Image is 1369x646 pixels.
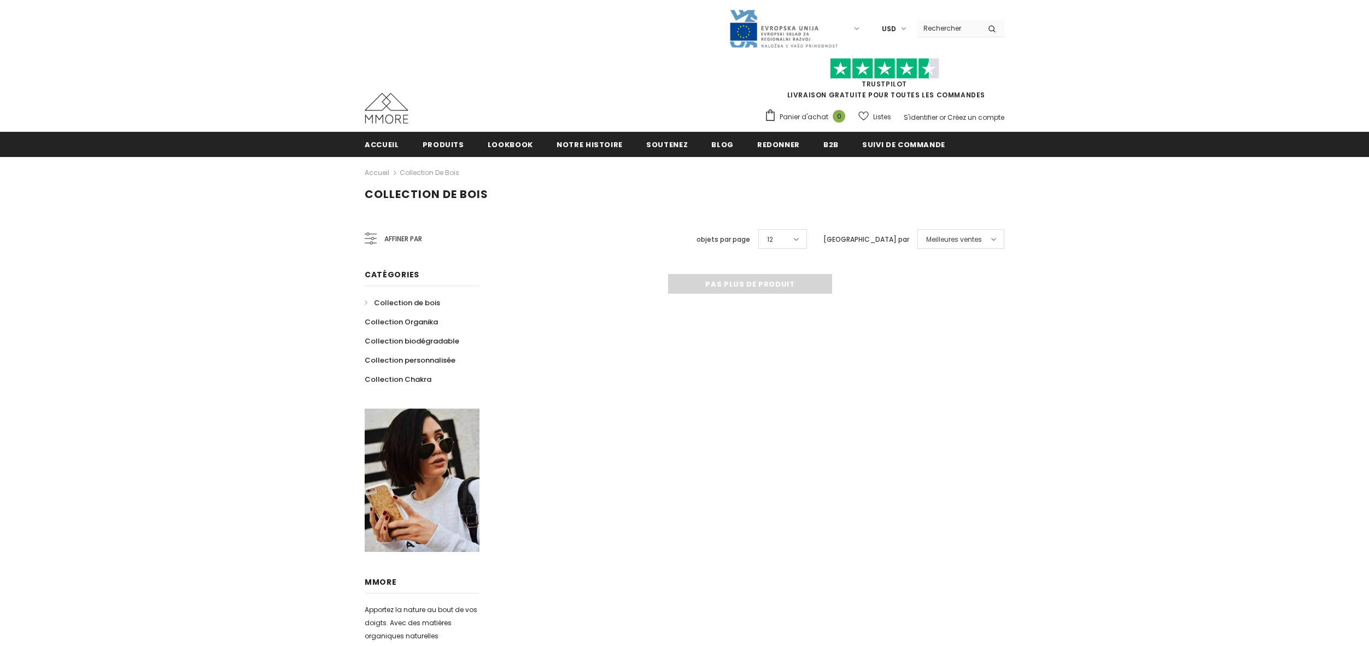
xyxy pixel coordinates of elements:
[488,132,533,156] a: Lookbook
[862,139,945,150] span: Suivi de commande
[729,24,838,33] a: Javni Razpis
[780,112,828,123] span: Panier d'achat
[365,139,399,150] span: Accueil
[365,355,455,365] span: Collection personnalisée
[939,113,946,122] span: or
[488,139,533,150] span: Lookbook
[697,234,750,245] label: objets par page
[365,166,389,179] a: Accueil
[365,132,399,156] a: Accueil
[830,58,939,79] img: Faites confiance aux étoiles pilotes
[384,233,422,245] span: Affiner par
[926,234,982,245] span: Meilleures ventes
[423,139,464,150] span: Produits
[764,63,1004,100] span: LIVRAISON GRATUITE POUR TOUTES LES COMMANDES
[374,298,440,308] span: Collection de bois
[557,139,623,150] span: Notre histoire
[365,370,431,389] a: Collection Chakra
[757,139,800,150] span: Redonner
[400,168,459,177] a: Collection de bois
[767,234,773,245] span: 12
[646,132,688,156] a: soutenez
[823,132,839,156] a: B2B
[711,132,734,156] a: Blog
[423,132,464,156] a: Produits
[823,139,839,150] span: B2B
[757,132,800,156] a: Redonner
[764,109,851,125] a: Panier d'achat 0
[557,132,623,156] a: Notre histoire
[646,139,688,150] span: soutenez
[365,351,455,370] a: Collection personnalisée
[365,312,438,331] a: Collection Organika
[858,107,891,126] a: Listes
[365,293,440,312] a: Collection de bois
[365,331,459,351] a: Collection biodégradable
[917,20,980,36] input: Search Site
[365,577,397,587] span: MMORE
[365,269,419,280] span: Catégories
[833,110,845,123] span: 0
[365,187,488,202] span: Collection de bois
[365,374,431,385] span: Collection Chakra
[365,336,459,346] span: Collection biodégradable
[947,113,1004,122] a: Créez un compte
[873,112,891,123] span: Listes
[711,139,734,150] span: Blog
[823,234,909,245] label: [GEOGRAPHIC_DATA] par
[365,317,438,327] span: Collection Organika
[862,79,907,89] a: TrustPilot
[882,24,896,34] span: USD
[862,132,945,156] a: Suivi de commande
[904,113,938,122] a: S'identifier
[365,93,408,124] img: Cas MMORE
[729,9,838,49] img: Javni Razpis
